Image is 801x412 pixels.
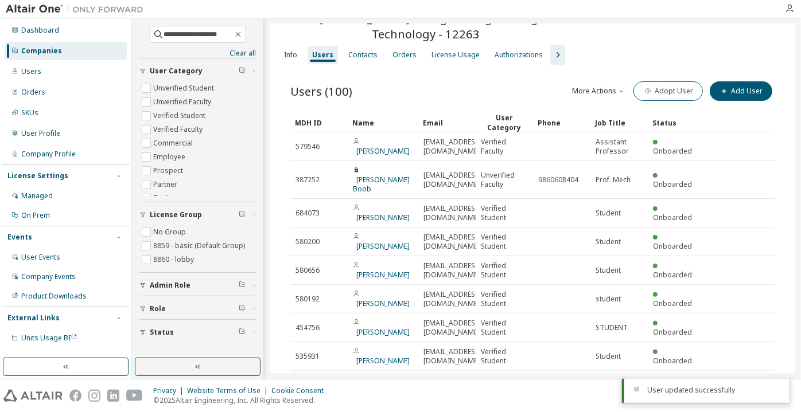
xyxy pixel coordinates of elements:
div: Users [21,67,41,76]
div: Job Title [595,113,643,132]
span: Onboarded [653,356,692,366]
span: Verified Faculty [481,138,528,156]
span: Verified Student [481,204,528,222]
span: St. [PERSON_NAME] College of Engineering & Technology - 12263 [277,10,575,42]
span: 535931 [295,352,320,361]
div: SKUs [21,108,38,117]
img: linkedin.svg [107,390,119,402]
span: Unverified Faculty [481,171,528,189]
img: instagram.svg [88,390,100,402]
span: 684073 [295,209,320,218]
button: Role [139,296,256,321]
img: altair_logo.svg [3,390,63,402]
span: Units Usage BI [21,333,77,343]
div: Companies [21,46,62,56]
div: User Profile [21,129,60,138]
div: Managed [21,191,53,201]
span: Onboarded [653,299,692,308]
div: Events [7,233,32,242]
span: Verified Student [481,290,528,308]
button: User Category [139,58,256,84]
a: [PERSON_NAME] [356,299,410,308]
a: [PERSON_NAME] [356,241,410,251]
p: © 2025 Altair Engineering, Inc. All Rights Reserved. [153,395,330,405]
span: Onboarded [653,270,692,280]
div: Name [352,113,414,132]
span: 580192 [295,295,320,304]
div: Company Events [21,272,76,281]
div: MDH ID [295,113,343,132]
span: Verified Student [481,319,528,337]
div: License Settings [7,171,68,181]
span: Clear filter [239,281,246,290]
div: On Prem [21,211,50,220]
div: User Events [21,253,60,262]
span: License Group [150,210,202,219]
span: User Category [150,66,203,76]
div: Orders [21,88,45,97]
div: Phone [538,113,586,132]
div: Email [423,113,471,132]
span: 579546 [295,142,320,151]
span: Role [150,304,166,313]
div: User updated successfully [647,386,780,395]
div: Users [312,50,333,60]
div: Privacy [153,386,187,395]
label: Verified Faculty [153,123,205,136]
span: Onboarded [653,213,692,222]
button: Admin Role [139,273,256,298]
div: Company Profile [21,150,76,159]
span: [EMAIL_ADDRESS][DOMAIN_NAME] [423,138,481,156]
span: Status [150,328,174,337]
span: Clear filter [239,66,246,76]
span: Student [596,266,621,275]
span: Onboarded [653,327,692,337]
label: Employee [153,150,188,164]
span: Prof. Mech [596,175,631,185]
a: [PERSON_NAME] [356,213,410,222]
span: [EMAIL_ADDRESS][DOMAIN_NAME] [423,347,481,366]
a: Clear all [139,49,256,58]
div: External Links [7,313,60,323]
span: Onboarded [653,179,692,189]
div: User Category [480,113,528,132]
span: 454756 [295,323,320,332]
div: Info [284,50,297,60]
div: Status [652,113,701,132]
span: 580200 [295,237,320,246]
label: No Group [153,225,188,239]
button: License Group [139,202,256,227]
label: Commercial [153,136,195,150]
img: facebook.svg [69,390,81,402]
span: [EMAIL_ADDRESS][DOMAIN_NAME] [423,290,481,308]
label: Verified Student [153,109,208,123]
img: youtube.svg [126,390,143,402]
span: [EMAIL_ADDRESS][DOMAIN_NAME] [423,233,481,251]
div: License Usage [431,50,480,60]
label: 8860 - lobby [153,253,196,266]
span: Onboarded [653,241,692,251]
a: [PERSON_NAME] [356,356,410,366]
div: Cookie Consent [271,386,330,395]
span: Student [596,237,621,246]
label: 8859 - basic (Default Group) [153,239,247,253]
img: Altair One [6,3,149,15]
label: Unverified Student [153,81,216,95]
span: Verified Student [481,347,528,366]
label: Unverified Faculty [153,95,213,109]
span: Clear filter [239,328,246,337]
a: [PERSON_NAME] [356,146,410,156]
span: Verified Student [481,261,528,280]
button: More Actions [571,81,627,101]
label: Trial [153,191,170,205]
div: Authorizations [495,50,543,60]
a: [PERSON_NAME] Boob [353,175,410,194]
div: Orders [392,50,417,60]
div: Contacts [348,50,378,60]
a: [PERSON_NAME] [356,327,410,337]
span: Onboarded [653,146,692,156]
span: Clear filter [239,304,246,313]
span: Verified Student [481,233,528,251]
span: Student [596,209,621,218]
label: Partner [153,178,180,191]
